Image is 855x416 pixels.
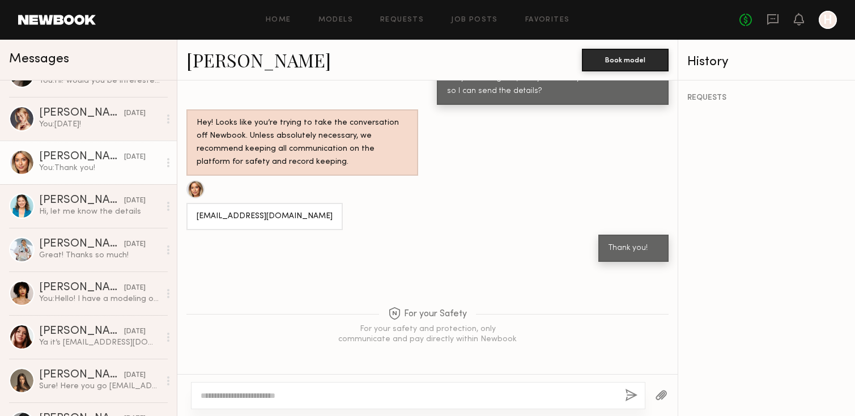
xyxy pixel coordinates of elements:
[380,16,424,24] a: Requests
[39,108,124,119] div: [PERSON_NAME]
[39,294,160,304] div: You: Hello! I have a modeling opportunity for [DATE] in [GEOGRAPHIC_DATA], [GEOGRAPHIC_DATA] for ...
[525,16,570,24] a: Favorites
[197,117,408,169] div: Hey! Looks like you’re trying to take the conversation off Newbook. Unless absolutely necessary, ...
[39,370,124,381] div: [PERSON_NAME]
[39,206,160,217] div: Hi, let me know the details
[451,16,498,24] a: Job Posts
[337,324,518,345] div: For your safety and protection, only communicate and pay directly within Newbook
[124,108,146,119] div: [DATE]
[582,49,669,71] button: Book model
[39,151,124,163] div: [PERSON_NAME]
[39,250,160,261] div: Great! Thanks so much!
[447,72,658,98] div: okay sounds good, can you share your email with me so I can send the details?
[39,119,160,130] div: You: [DATE]!
[124,283,146,294] div: [DATE]
[39,282,124,294] div: [PERSON_NAME]
[124,196,146,206] div: [DATE]
[124,370,146,381] div: [DATE]
[124,152,146,163] div: [DATE]
[39,163,160,173] div: You: Thank you!
[687,94,846,102] div: REQUESTS
[582,54,669,64] a: Book model
[39,337,160,348] div: Ya it’s [EMAIL_ADDRESS][DOMAIN_NAME]
[318,16,353,24] a: Models
[39,381,160,392] div: Sure! Here you go [EMAIL_ADDRESS][DOMAIN_NAME]
[609,242,658,255] div: Thank you!
[39,326,124,337] div: [PERSON_NAME]
[39,239,124,250] div: [PERSON_NAME]
[124,326,146,337] div: [DATE]
[9,53,69,66] span: Messages
[39,195,124,206] div: [PERSON_NAME]
[197,210,333,223] div: [EMAIL_ADDRESS][DOMAIN_NAME]
[819,11,837,29] a: H
[388,307,467,321] span: For your Safety
[266,16,291,24] a: Home
[124,239,146,250] div: [DATE]
[687,56,846,69] div: History
[39,75,160,86] div: You: Hi! Would you be interested in a 4-hour opportunity in [GEOGRAPHIC_DATA][PERSON_NAME] [DATE]...
[186,48,331,72] a: [PERSON_NAME]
